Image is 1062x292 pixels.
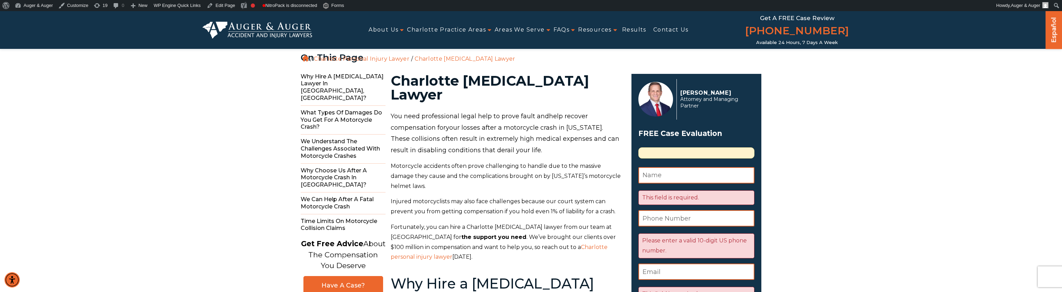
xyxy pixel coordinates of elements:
div: Please enter a valid 10-digit US phone number. [638,233,754,258]
span: Attorney and Managing Partner [680,96,751,109]
li: Charlotte [MEDICAL_DATA] Lawyer [413,55,517,62]
a: Contact Us [653,22,689,38]
span: Why Choose Us After a Motorcycle Crash in [GEOGRAPHIC_DATA]? [301,164,386,192]
a: Areas We Serve [495,22,545,38]
input: Name [638,167,754,183]
span: Injured motorcyclists may also face challenges because our court system can prevent you from gett... [391,198,616,215]
span: Fortunately, you can hire a Charlotte [MEDICAL_DATA] lawyer from our team at [GEOGRAPHIC_DATA] for [391,224,612,240]
span: . We’ve brought our clients over $100 million in compensation and want to help you, so reach out ... [391,234,616,250]
span: Get a FREE Case Review [760,15,834,22]
div: Focus keyphrase not set [251,3,255,8]
img: Herbert Auger [638,82,673,117]
span: About Us [369,22,398,38]
img: Auger & Auger Accident and Injury Lawyers Logo [203,22,312,38]
h3: FREE Case Evaluation [638,127,754,140]
span: your losses after a motorcycle crash in [US_STATE]. These collisions often result in extremely hi... [391,124,619,154]
a: FAQs [554,22,570,38]
span: Available 24 Hours, 7 Days a Week [756,40,838,45]
span: What Types of Damages do You Get for a Motorcycle Crash? [301,106,386,135]
p: About The Compensation You Deserve [301,238,386,271]
a: Charlotte Personal Injury Lawyer [314,55,409,62]
div: This field is required. [638,190,754,205]
input: Phone Number [638,210,754,226]
h1: Charlotte [MEDICAL_DATA] Lawyer [391,74,623,102]
p: [PERSON_NAME] [680,89,751,96]
span: Motorcycle accidents often prove challenging to handle due to the massive damage they cause and t... [391,163,621,189]
div: Accessibility Menu [5,272,20,287]
span: We Understand the Challenges Associated with Motorcycle Crashes [301,135,386,163]
span: We Can Help After a Fatal Motorcycle Crash [301,192,386,214]
a: Home [302,55,309,61]
span: Time Limits on Motorcycle Collision Claims [301,214,386,236]
a: Español [1048,11,1060,47]
span: Have A Case? [311,282,376,290]
span: help recover compensation for [391,112,588,131]
a: [PHONE_NUMBER] [745,23,849,40]
span: Resources [578,22,612,38]
a: Charlotte Practice Areas [407,22,486,38]
span: You need professional legal help to prove fault and [391,112,549,120]
span: Why Hire a [MEDICAL_DATA] Lawyer in [GEOGRAPHIC_DATA], [GEOGRAPHIC_DATA]? [301,70,386,106]
input: Email [638,264,754,280]
span: Auger & Auger [1011,3,1040,8]
strong: Get Free Advice [301,239,363,248]
a: Results [622,22,646,38]
b: the support you need [461,234,526,240]
span: [DATE]. [452,254,472,260]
